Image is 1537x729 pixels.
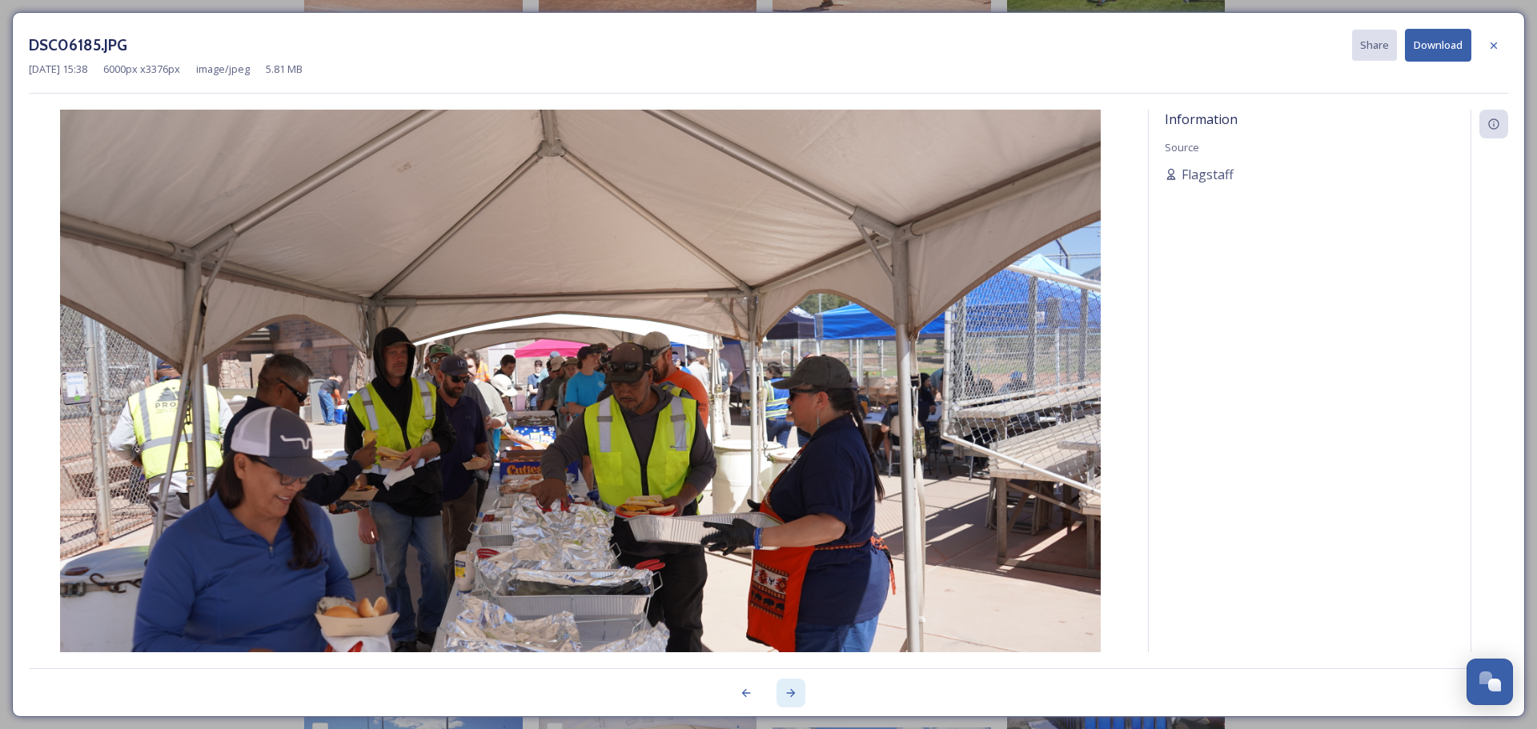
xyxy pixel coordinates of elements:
span: Source [1165,140,1199,154]
button: Share [1352,30,1397,61]
button: Open Chat [1467,659,1513,705]
button: Download [1405,29,1471,62]
span: 6000 px x 3376 px [103,62,180,77]
span: 5.81 MB [266,62,303,77]
img: DSC06185.JPG [29,110,1132,695]
span: Flagstaff [1182,165,1234,184]
span: image/jpeg [196,62,250,77]
h3: DSC06185.JPG [29,34,127,57]
span: [DATE] 15:38 [29,62,87,77]
span: Information [1165,110,1238,128]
